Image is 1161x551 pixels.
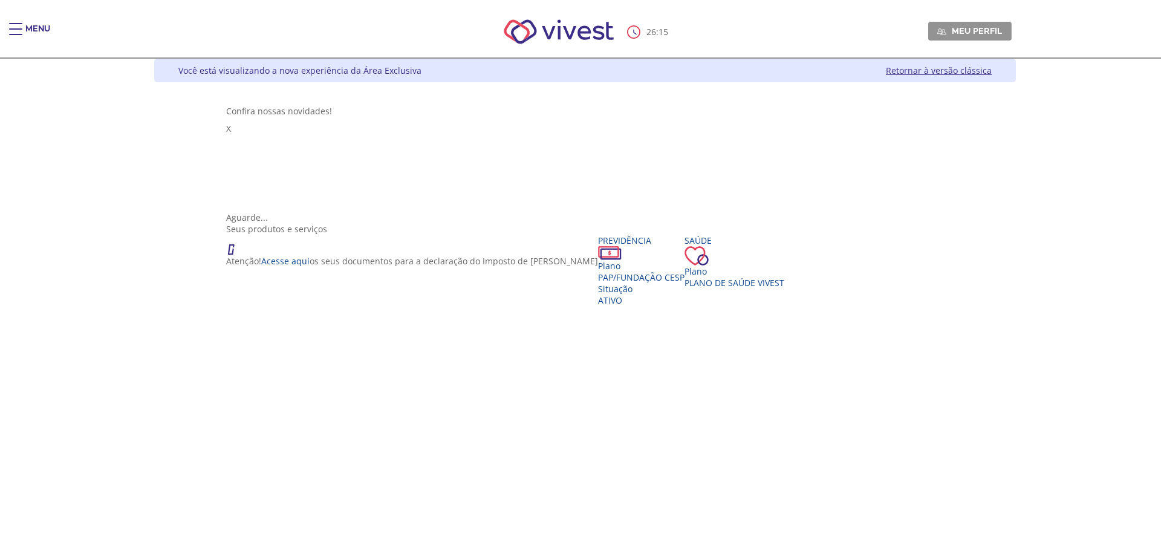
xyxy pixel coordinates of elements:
a: Previdência PlanoPAP/Fundação CESP SituaçãoAtivo [598,235,685,306]
div: Plano [685,266,784,277]
img: ico_atencao.png [226,235,247,255]
div: Saúde [685,235,784,246]
img: ico_coracao.png [685,246,709,266]
div: : [627,25,671,39]
span: Plano de Saúde VIVEST [685,277,784,289]
p: Atenção! os seus documentos para a declaração do Imposto de [PERSON_NAME] [226,255,598,267]
img: Meu perfil [937,27,946,36]
div: Vivest [145,59,1016,551]
div: Plano [598,260,685,272]
img: Vivest [490,6,628,57]
a: Meu perfil [928,22,1012,40]
span: 26 [646,26,656,37]
span: Ativo [598,295,622,306]
div: Seus produtos e serviços [226,223,945,235]
a: Saúde PlanoPlano de Saúde VIVEST [685,235,784,289]
span: X [226,123,231,134]
div: Previdência [598,235,685,246]
span: PAP/Fundação CESP [598,272,685,283]
div: Aguarde... [226,212,945,223]
div: Menu [25,23,50,47]
img: ico_dinheiro.png [598,246,622,260]
a: Acesse aqui [261,255,310,267]
span: 15 [659,26,668,37]
div: Você está visualizando a nova experiência da Área Exclusiva [178,65,421,76]
a: Retornar à versão clássica [886,65,992,76]
div: Confira nossas novidades! [226,105,945,117]
div: Situação [598,283,685,295]
span: Meu perfil [952,25,1002,36]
